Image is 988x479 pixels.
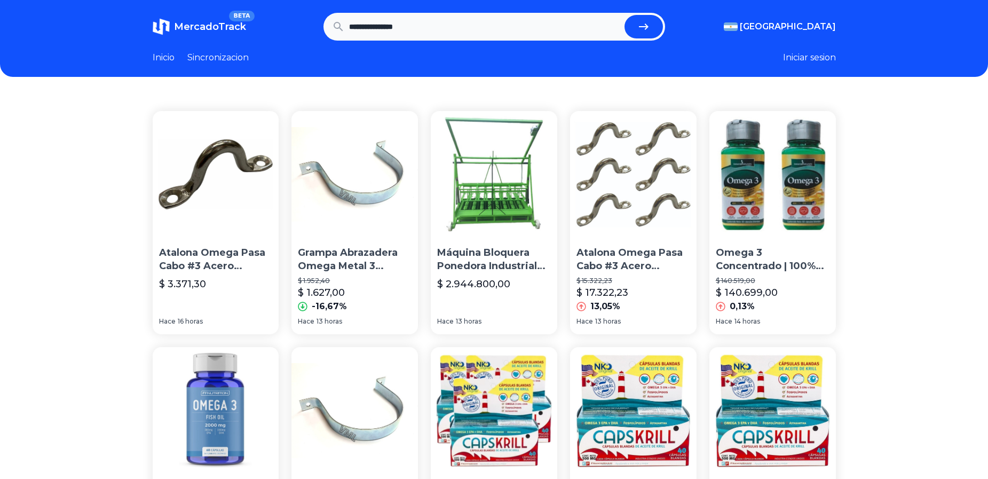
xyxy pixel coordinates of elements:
[187,51,249,64] a: Sincronizacion
[716,277,829,285] p: $ 140.519,00
[159,317,176,326] span: Hace
[159,246,273,273] p: Atalona Omega Pasa Cabo #3 Acero Inoxidable - Nautica
[576,317,593,326] span: Hace
[716,317,732,326] span: Hace
[431,111,557,238] img: Máquina Bloquera Ponedora Industrial Omega-10 Con 3 Moldes
[178,317,203,326] span: 16 horas
[291,111,418,238] img: Grampa Abrazadera Omega Metal 3 Pulgadas P/caño Galvanizado
[570,347,697,474] img: Suplemento En Cápsulas Blandas Framingham Pharma Capskrill Omega 3 En Caja De 20g 40 Un
[291,111,418,334] a: Grampa Abrazadera Omega Metal 3 Pulgadas P/caño GalvanizadoGrampa Abrazadera Omega Metal 3 Pulgad...
[724,22,738,31] img: Argentina
[576,246,690,273] p: Atalona Omega Pasa Cabo #3 Acero Inoxidable - Nautica
[456,317,481,326] span: 13 horas
[153,18,246,35] a: MercadoTrackBETA
[716,285,778,300] p: $ 140.699,00
[298,246,412,273] p: Grampa Abrazadera Omega Metal 3 Pulgadas P/[PERSON_NAME] Galvanizado
[437,277,510,292] p: $ 2.944.800,00
[298,277,412,285] p: $ 1.952,40
[437,317,454,326] span: Hace
[709,111,836,334] a: Omega 3 Concentrado | 100% Puro | Certificado Ifos | X2 UnidOmega 3 Concentrado | 100% Puro | Cer...
[431,347,557,474] img: Capskrill Omega 3 Aceite De Krill X 120 Capsulas Oferta!
[730,300,755,313] p: 0,13%
[724,20,836,33] button: [GEOGRAPHIC_DATA]
[153,51,175,64] a: Inicio
[709,347,836,474] img: Suplemento En Cápsulas Blandas Framingham Pharma Capskrill Omega 3 En Caja De 20g 40 Un
[153,18,170,35] img: MercadoTrack
[153,111,279,238] img: Atalona Omega Pasa Cabo #3 Acero Inoxidable - Nautica
[153,111,279,334] a: Atalona Omega Pasa Cabo #3 Acero Inoxidable - NauticaAtalona Omega Pasa Cabo #3 Acero Inoxidable ...
[570,111,697,238] img: Atalona Omega Pasa Cabo #3 Acero Inoxidable - Nautica
[298,317,314,326] span: Hace
[153,347,279,474] img: Omega 3 Fish Oil Fynutrition - Aceite De Pescado - 2000mg
[298,285,345,300] p: $ 1.627,00
[590,300,620,313] p: 13,05%
[740,20,836,33] span: [GEOGRAPHIC_DATA]
[312,300,347,313] p: -16,67%
[783,51,836,64] button: Iniciar sesion
[229,11,254,21] span: BETA
[431,111,557,334] a: Máquina Bloquera Ponedora Industrial Omega-10 Con 3 Moldes Máquina Bloquera Ponedora Industrial O...
[576,285,628,300] p: $ 17.322,23
[437,246,551,273] p: Máquina Bloquera Ponedora Industrial Omega-10 Con 3 Moldes
[576,277,690,285] p: $ 15.322,23
[291,347,418,474] img: Grampa Abrazadera Omega Metal 3 Pulgadas Para Chapa Caño
[595,317,621,326] span: 13 horas
[570,111,697,334] a: Atalona Omega Pasa Cabo #3 Acero Inoxidable - NauticaAtalona Omega Pasa Cabo #3 Acero Inoxidable ...
[317,317,342,326] span: 13 horas
[174,21,246,33] span: MercadoTrack
[716,246,829,273] p: Omega 3 Concentrado | 100% Puro | Certificado Ifos | X2 Unid
[709,111,836,238] img: Omega 3 Concentrado | 100% Puro | Certificado Ifos | X2 Unid
[734,317,760,326] span: 14 horas
[159,277,206,292] p: $ 3.371,30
